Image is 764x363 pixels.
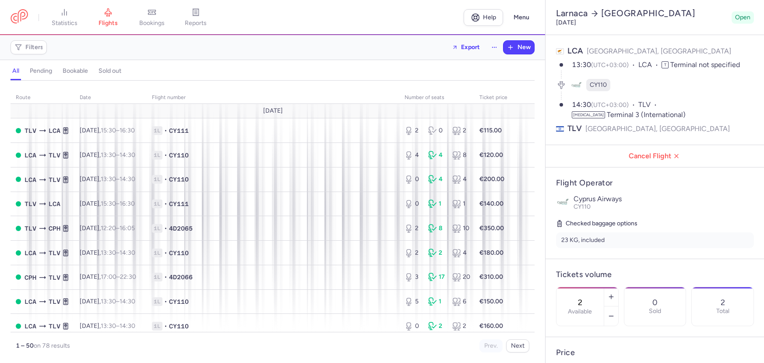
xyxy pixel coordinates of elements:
span: – [101,298,135,305]
span: flights [99,19,118,27]
span: [DATE], [80,200,135,207]
a: CitizenPlane red outlined logo [11,9,28,25]
th: date [74,91,147,104]
span: [DATE], [80,249,135,256]
time: [DATE] [556,19,576,26]
span: [GEOGRAPHIC_DATA], [GEOGRAPHIC_DATA] [585,123,730,134]
div: 2 [405,224,421,233]
time: 14:30 [120,249,135,256]
span: [DATE], [80,151,135,159]
th: Flight number [147,91,399,104]
span: 4D2065 [169,224,193,233]
span: TLV [49,175,60,185]
time: 14:30 [572,100,591,109]
span: TLV [25,224,36,233]
span: TLV [25,126,36,135]
div: 3 [405,273,421,281]
span: Terminal not specified [670,60,740,69]
time: 14:30 [120,175,135,183]
div: 4 [452,249,469,257]
span: LCA [567,46,583,56]
span: • [164,224,167,233]
time: 13:30 [101,298,116,305]
span: • [164,175,167,184]
div: 10 [452,224,469,233]
span: [DATE], [80,273,136,281]
span: TLV [25,199,36,209]
span: 1L [152,199,162,208]
span: – [101,224,135,232]
button: Next [506,339,529,352]
span: Filters [25,44,43,51]
div: 8 [452,151,469,160]
time: 17:00 [101,273,116,281]
span: LCA [49,126,60,135]
div: 4 [428,175,445,184]
h4: Tickets volume [556,270,754,280]
label: Available [568,308,592,315]
h4: sold out [99,67,121,75]
p: 2 [721,298,725,307]
span: 1L [152,126,162,135]
div: 2 [428,322,445,331]
span: Help [483,14,496,21]
time: 12:20 [101,224,116,232]
span: TLV [49,248,60,258]
span: T [662,61,669,68]
h5: Checked baggage options [556,218,754,229]
a: bookings [130,8,174,27]
span: on 78 results [34,342,70,349]
div: 0 [428,126,445,135]
span: [DATE], [80,127,135,134]
span: CY110 [169,297,189,306]
span: • [164,249,167,257]
div: 17 [428,273,445,281]
span: 1L [152,297,162,306]
span: • [164,199,167,208]
time: 16:30 [120,127,135,134]
span: 4D2066 [169,273,193,281]
p: Total [716,308,729,315]
span: – [101,249,135,256]
th: Ticket price [474,91,513,104]
h4: Price [556,348,754,358]
span: statistics [52,19,77,27]
button: Prev. [479,339,503,352]
span: New [518,44,531,51]
span: LCA [638,60,662,70]
strong: €350.00 [479,224,504,232]
span: Open [735,13,750,22]
span: TLV [49,321,60,331]
div: 1 [428,199,445,208]
time: 13:30 [101,322,116,330]
span: 1L [152,249,162,257]
time: 14:30 [120,322,135,330]
span: 1L [152,322,162,331]
time: 13:30 [572,60,591,69]
button: Menu [508,9,535,26]
span: • [164,151,167,160]
div: 2 [452,126,469,135]
button: Filters [11,41,46,54]
time: 14:30 [120,298,135,305]
span: CY110 [590,81,607,89]
time: 16:30 [120,200,135,207]
span: CPH [25,273,36,282]
span: TLV [49,297,60,306]
p: Cyprus Airways [574,195,754,203]
div: 4 [428,151,445,160]
span: • [164,322,167,331]
span: – [101,175,135,183]
figure: CY airline logo [570,79,583,91]
span: LCA [25,175,36,185]
span: 1L [152,151,162,160]
h4: pending [30,67,52,75]
time: 22:30 [120,273,136,281]
a: statistics [42,8,86,27]
strong: €200.00 [479,175,504,183]
span: TLV [49,150,60,160]
time: 15:30 [101,127,116,134]
span: TLV [638,100,660,110]
div: 1 [428,297,445,306]
strong: 1 – 50 [16,342,34,349]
